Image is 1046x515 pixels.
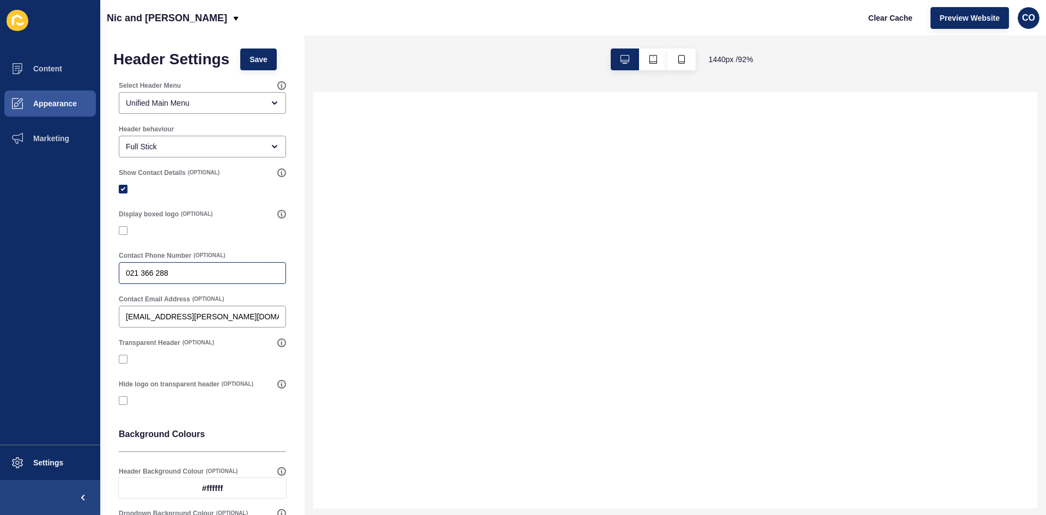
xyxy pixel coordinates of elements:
[119,295,190,304] label: Contact Email Address
[183,339,214,347] span: (OPTIONAL)
[188,169,220,177] span: (OPTIONAL)
[859,7,922,29] button: Clear Cache
[119,125,174,134] label: Header behaviour
[119,210,179,219] label: Display boxed logo
[940,13,1000,23] span: Preview Website
[931,7,1009,29] button: Preview Website
[139,478,286,498] div: #ffffff
[119,136,286,157] div: open menu
[709,54,753,65] span: 1440 px / 92 %
[107,4,227,32] p: Nic and [PERSON_NAME]
[206,468,238,475] span: (OPTIONAL)
[868,13,913,23] span: Clear Cache
[119,338,180,347] label: Transparent Header
[113,54,229,65] h1: Header Settings
[222,380,253,388] span: (OPTIONAL)
[250,54,267,65] span: Save
[119,467,204,476] label: Header Background Colour
[181,210,212,218] span: (OPTIONAL)
[119,81,181,90] label: Select Header Menu
[119,92,286,114] div: open menu
[119,380,220,389] label: Hide logo on transparent header
[193,252,225,259] span: (OPTIONAL)
[192,295,224,303] span: (OPTIONAL)
[119,168,186,177] label: Show Contact Details
[119,251,191,260] label: Contact Phone Number
[240,49,277,70] button: Save
[119,421,286,447] p: Background Colours
[1022,13,1035,23] span: CO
